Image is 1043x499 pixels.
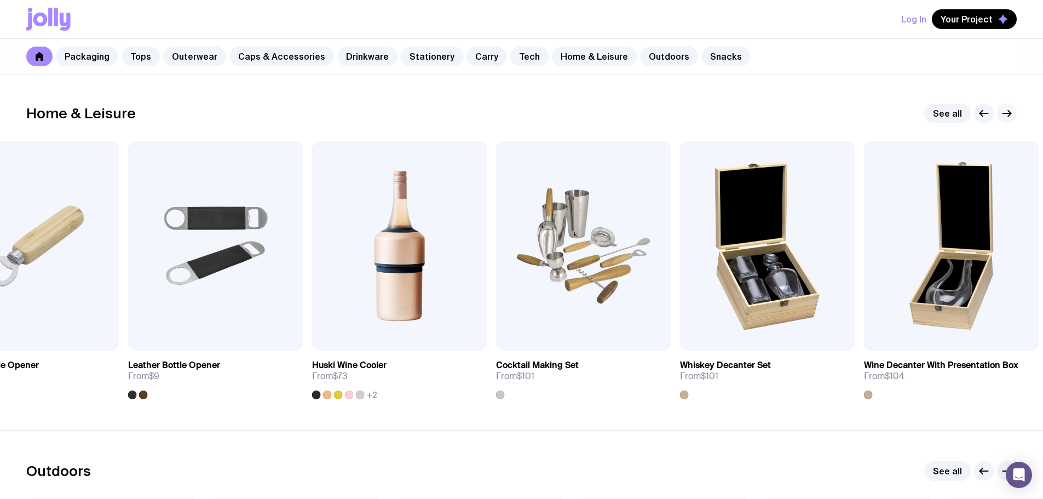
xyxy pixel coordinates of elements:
[901,9,926,29] button: Log In
[337,47,397,66] a: Drinkware
[680,360,771,371] h3: Whiskey Decanter Set
[701,47,751,66] a: Snacks
[367,391,377,399] span: +2
[510,47,549,66] a: Tech
[312,371,347,382] span: From
[680,371,718,382] span: From
[128,351,303,399] a: Leather Bottle OpenerFrom$9
[56,47,118,66] a: Packaging
[229,47,334,66] a: Caps & Accessories
[680,351,855,399] a: Whiskey Decanter SetFrom$101
[864,371,904,382] span: From
[1006,462,1032,488] div: Open Intercom Messenger
[312,351,487,399] a: Huski Wine CoolerFrom$73+2
[517,370,534,382] span: $101
[496,360,579,371] h3: Cocktail Making Set
[496,371,534,382] span: From
[701,370,718,382] span: $101
[864,360,1018,371] h3: Wine Decanter With Presentation Box
[552,47,637,66] a: Home & Leisure
[401,47,463,66] a: Stationery
[496,351,671,399] a: Cocktail Making SetFrom$101
[122,47,160,66] a: Tops
[932,9,1017,29] button: Your Project
[941,14,993,25] span: Your Project
[924,461,971,481] a: See all
[312,360,387,371] h3: Huski Wine Cooler
[149,370,159,382] span: $9
[640,47,698,66] a: Outdoors
[128,360,220,371] h3: Leather Bottle Opener
[163,47,226,66] a: Outerwear
[26,105,136,122] h2: Home & Leisure
[864,351,1039,399] a: Wine Decanter With Presentation BoxFrom$104
[26,463,91,479] h2: Outdoors
[885,370,904,382] span: $104
[333,370,347,382] span: $73
[128,371,159,382] span: From
[924,104,971,123] a: See all
[466,47,507,66] a: Carry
